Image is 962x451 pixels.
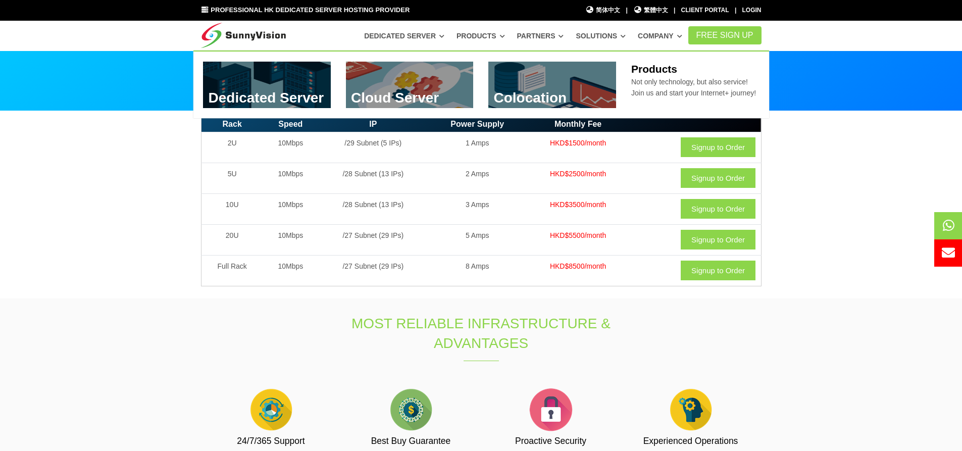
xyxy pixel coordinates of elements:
[681,137,755,157] a: Signup to Order
[201,224,263,255] td: 20U
[586,6,621,15] a: 简体中文
[318,132,428,163] td: /29 Subnet (5 IPs)
[318,224,428,255] td: /27 Subnet (29 IPs)
[681,261,755,280] a: Signup to Order
[318,255,428,286] td: /27 Subnet (29 IPs)
[526,384,576,435] img: flat-security.png
[633,6,668,15] a: 繁體中文
[318,163,428,193] td: /28 Subnet (13 IPs)
[681,168,755,188] a: Signup to Order
[457,27,505,45] a: Products
[550,262,606,270] span: HKD$8500/month
[638,27,682,45] a: Company
[636,435,746,447] h3: Experienced Operations
[364,27,444,45] a: Dedicated Server
[263,117,318,132] th: Speed
[550,201,606,209] span: HKD$3500/month
[263,163,318,193] td: 10Mbps
[428,163,527,193] td: 2 Amps
[356,435,466,447] h3: Best Buy Guarantee
[496,435,606,447] h3: Proactive Security
[211,6,410,14] span: Professional HK Dedicated Server Hosting Provider
[216,435,326,447] h3: 24/7/365 Support
[263,193,318,224] td: 10Mbps
[666,384,716,435] img: flat-ai.png
[631,78,756,97] span: Not only technology, but also service! Join us and start your Internet+ journey!
[201,117,263,132] th: Rack
[674,6,675,15] li: |
[626,6,627,15] li: |
[428,193,527,224] td: 3 Amps
[263,132,318,163] td: 10Mbps
[193,51,769,118] div: Dedicated Server
[201,132,263,163] td: 2U
[201,255,263,286] td: Full Rack
[201,163,263,193] td: 5U
[428,132,527,163] td: 1 Amps
[313,314,649,353] h1: Most Reliable Infrastructure & Advantages
[428,224,527,255] td: 5 Amps
[550,231,606,239] span: HKD$5500/month
[428,255,527,286] td: 8 Amps
[263,255,318,286] td: 10Mbps
[681,7,729,14] a: Client Portal
[527,117,630,132] th: Monthly Fee
[428,117,527,132] th: Power Supply
[681,230,755,249] a: Signup to Order
[263,224,318,255] td: 10Mbps
[681,199,755,219] a: Signup to Order
[688,26,762,44] a: FREE Sign Up
[550,139,606,147] span: HKD$1500/month
[742,7,762,14] a: Login
[550,170,606,178] span: HKD$2500/month
[318,193,428,224] td: /28 Subnet (13 IPs)
[631,63,677,75] b: Products
[735,6,736,15] li: |
[318,117,428,132] th: IP
[201,193,263,224] td: 10U
[576,27,626,45] a: Solutions
[386,384,436,435] img: flat-price.png
[246,384,296,435] img: flat-cog-cycle.png
[517,27,564,45] a: Partners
